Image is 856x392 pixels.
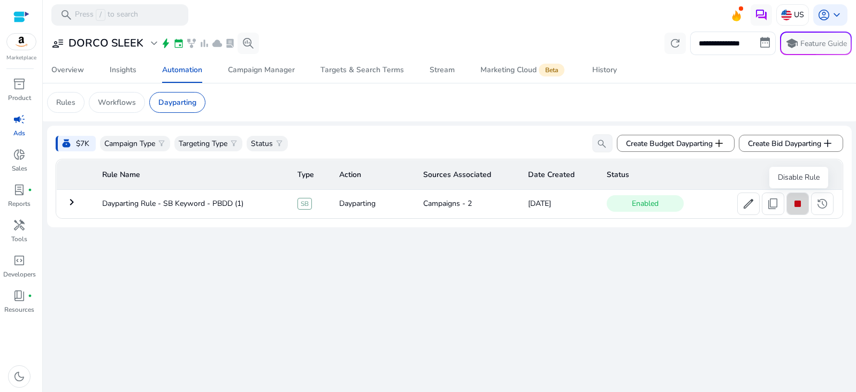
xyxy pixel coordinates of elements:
[767,197,779,210] span: content_copy
[617,135,735,152] button: Create Budget Daypartingadd
[781,10,792,20] img: us.svg
[480,66,567,74] div: Marketing Cloud
[94,190,289,218] td: Dayparting Rule - SB Keyword - PBDD (1)
[13,128,25,138] p: Ads
[713,137,725,150] span: add
[11,234,27,244] p: Tools
[186,38,197,49] span: family_history
[13,78,26,90] span: inventory_2
[519,160,598,190] th: Date Created
[228,66,295,74] div: Campaign Manager
[739,135,843,152] button: Create Bid Daypartingadd
[669,37,682,50] span: refresh
[786,193,809,215] button: stop
[12,164,27,173] p: Sales
[13,370,26,383] span: dark_mode
[607,195,684,212] span: Enabled
[162,66,202,74] div: Automation
[791,197,804,210] span: stop
[762,193,784,215] button: content_copy
[664,33,686,54] button: refresh
[148,37,160,50] span: expand_more
[242,37,255,50] span: search_insights
[289,160,331,190] th: Type
[13,183,26,196] span: lab_profile
[331,190,415,218] td: Dayparting
[110,66,136,74] div: Insights
[96,9,105,21] span: /
[297,198,312,210] span: SB
[275,139,284,148] span: filter_alt
[626,137,725,150] span: Create Budget Dayparting
[830,9,843,21] span: keyboard_arrow_down
[51,66,84,74] div: Overview
[56,97,75,108] p: Rules
[61,138,72,149] span: money_bag
[3,270,36,279] p: Developers
[76,138,89,149] p: $7K
[28,188,32,192] span: fiber_manual_record
[94,160,289,190] th: Rule Name
[60,9,73,21] span: search
[75,9,138,21] p: Press to search
[13,113,26,126] span: campaign
[13,148,26,161] span: donut_small
[251,138,273,149] p: Status
[7,34,36,50] img: amazon.svg
[415,190,519,218] td: Campaigns - 2
[598,160,843,190] th: Status
[539,64,564,76] span: Beta
[592,66,617,74] div: History
[238,33,259,54] button: search_insights
[331,160,415,190] th: Action
[769,167,828,188] div: Disable Rule
[794,5,804,24] p: US
[98,97,136,108] p: Workflows
[800,39,847,49] p: Feature Guide
[748,137,834,150] span: Create Bid Dayparting
[821,137,834,150] span: add
[6,54,36,62] p: Marketplace
[8,199,30,209] p: Reports
[199,38,210,49] span: bar_chart
[817,9,830,21] span: account_circle
[158,97,196,108] p: Dayparting
[737,193,760,215] button: edit
[597,139,607,149] span: search
[28,294,32,298] span: fiber_manual_record
[13,254,26,267] span: code_blocks
[51,37,64,50] span: user_attributes
[173,38,184,49] span: event
[320,66,404,74] div: Targets & Search Terms
[742,197,755,210] span: edit
[4,305,34,314] p: Resources
[8,93,31,103] p: Product
[785,37,798,50] span: school
[68,37,143,50] h3: DORCO SLEEK
[13,289,26,302] span: book_4
[780,32,852,55] button: schoolFeature Guide
[179,138,227,149] p: Targeting Type
[230,139,238,148] span: filter_alt
[430,66,455,74] div: Stream
[65,196,78,209] mat-icon: keyboard_arrow_right
[519,190,598,218] td: [DATE]
[225,38,235,49] span: lab_profile
[157,139,166,148] span: filter_alt
[160,38,171,49] span: bolt
[415,160,519,190] th: Sources Associated
[13,219,26,232] span: handyman
[816,197,829,210] span: history
[212,38,223,49] span: cloud
[811,193,834,215] button: history
[104,138,155,149] p: Campaign Type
